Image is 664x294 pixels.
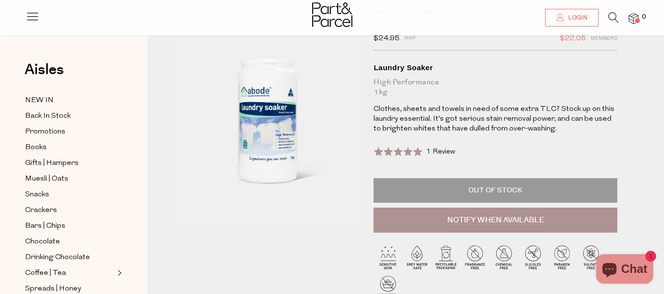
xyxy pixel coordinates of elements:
[25,236,60,248] span: Chocolate
[426,148,455,156] span: 1 Review
[25,251,115,264] a: Drinking Chocolate
[461,242,490,271] img: P_P-ICONS-Live_Bec_V11_Fragrance_Free.svg
[25,173,115,185] a: Muesli | Oats
[25,267,115,279] a: Coffee | Tea
[591,32,617,45] span: Members
[374,178,617,203] p: Out of Stock
[25,189,49,201] span: Snacks
[115,267,122,279] button: Expand/Collapse Coffee | Tea
[374,105,617,134] p: Clothes, sheets and towels in need of some extra TLC? Stock up on this laundry essential. It’s go...
[560,32,586,45] span: $22.05
[374,63,617,73] div: Laundry Soaker
[25,188,115,201] a: Snacks
[25,220,115,232] a: Bars | Chips
[374,242,403,271] img: P_P-ICONS-Live_Bec_V11_Sensitive_Skin.svg
[639,13,648,22] span: 0
[25,157,115,169] a: Gifts | Hampers
[629,13,638,24] a: 0
[25,173,68,185] span: Muesli | Oats
[566,14,587,22] span: Login
[177,7,359,222] img: Laundry Soaker
[490,242,519,271] img: P_P-ICONS-Live_Bec_V11_Chemical_Free.svg
[25,204,115,216] a: Crackers
[25,158,79,169] span: Gifts | Hampers
[545,9,599,27] a: Login
[374,208,617,233] button: Notify When Available
[25,236,115,248] a: Chocolate
[25,110,115,122] a: Back In Stock
[25,141,115,154] a: Books
[25,205,57,216] span: Crackers
[374,32,400,45] span: $24.95
[25,126,65,138] span: Promotions
[25,220,65,232] span: Bars | Chips
[403,242,432,271] img: P_P-ICONS-Live_Bec_V11_Grey_Water_Safe.svg
[312,2,352,27] img: Part&Parcel
[25,95,54,107] span: NEW IN
[25,267,66,279] span: Coffee | Tea
[519,242,548,271] img: P_P-ICONS-Live_Bec_V11_SLS-SLES_Free.svg
[432,242,461,271] img: P_P-ICONS-Live_Bec_V11_Recyclable_Packaging.svg
[25,110,71,122] span: Back In Stock
[374,78,617,97] div: High Performance 1kg
[25,252,90,264] span: Drinking Chocolate
[25,126,115,138] a: Promotions
[25,142,47,154] span: Books
[25,62,64,87] a: Aisles
[404,32,416,45] span: RRP
[25,59,64,80] span: Aisles
[593,254,656,286] inbox-online-store-chat: Shopify online store chat
[548,242,577,271] img: P_P-ICONS-Live_Bec_V11_Paraben_Free.svg
[25,94,115,107] a: NEW IN
[577,242,606,271] img: P_P-ICONS-Live_Bec_V11_Sulfate_Free.svg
